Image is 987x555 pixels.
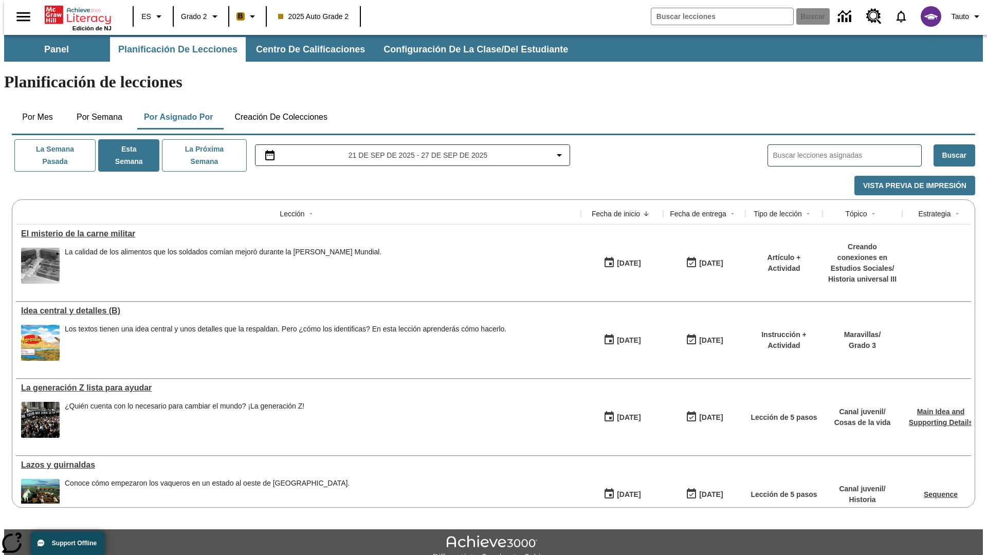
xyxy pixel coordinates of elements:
button: Centro de calificaciones [248,37,373,62]
img: Un grupo de manifestantes protestan frente al Museo Americano de Historia Natural en la ciudad de... [21,402,60,438]
div: Subbarra de navegación [4,35,983,62]
a: Main Idea and Supporting Details [909,408,973,427]
button: Esta semana [98,139,159,172]
div: Fecha de inicio [592,209,640,219]
button: Escoja un nuevo avatar [915,3,947,30]
a: La generación Z lista para ayudar , Lecciones [21,383,576,393]
button: 09/21/25: Primer día en que estuvo disponible la lección [600,485,644,504]
a: Centro de recursos, Se abrirá en una pestaña nueva. [860,3,888,30]
div: Conoce cómo empezaron los vaqueros en un estado al oeste de [GEOGRAPHIC_DATA]. [65,479,350,488]
svg: Collapse Date Range Filter [553,149,565,161]
div: ¿Quién cuenta con lo necesario para cambiar el mundo? ¡La generación Z! [65,402,304,438]
div: ¿Quién cuenta con lo necesario para cambiar el mundo? ¡La generación Z! [65,402,304,411]
button: Buscar [934,144,975,166]
span: Centro de calificaciones [256,44,365,55]
div: Tipo de lección [754,209,802,219]
div: La calidad de los alimentos que los soldados comían mejoró durante la Segunda Guerra Mundial. [65,248,381,284]
p: Cosas de la vida [834,417,891,428]
button: Sort [867,208,880,220]
button: Sort [726,208,739,220]
a: Lazos y guirnaldas, Lecciones [21,460,576,470]
a: Centro de información [832,3,860,31]
div: Los textos tienen una idea central y unos detalles que la respaldan. Pero ¿cómo los identificas? ... [65,325,506,334]
p: La calidad de los alimentos que los soldados comían mejoró durante la [PERSON_NAME] Mundial. [65,248,381,256]
button: Vista previa de impresión [854,176,975,196]
div: [DATE] [699,334,723,347]
button: La próxima semana [162,139,246,172]
div: [DATE] [617,411,641,424]
button: Support Offline [31,531,105,555]
div: Fecha de entrega [670,209,726,219]
div: La generación Z lista para ayudar [21,383,576,393]
div: Idea central y detalles (B) [21,306,576,316]
img: portada de Maravillas de tercer grado: una mariposa vuela sobre un campo y un río, con montañas a... [21,325,60,361]
button: La semana pasada [14,139,96,172]
img: paniolos hawaianos (vaqueros) arreando ganado [21,479,60,515]
span: 21 de sep de 2025 - 27 de sep de 2025 [349,150,487,161]
div: [DATE] [699,411,723,424]
button: Panel [5,37,108,62]
a: El misterio de la carne militar , Lecciones [21,229,576,238]
div: Conoce cómo empezaron los vaqueros en un estado al oeste de Estados Unidos. [65,479,350,515]
span: Tauto [952,11,969,22]
button: Abrir el menú lateral [8,2,39,32]
div: [DATE] [617,334,641,347]
a: Sequence [924,490,958,498]
span: Panel [44,44,69,55]
div: Estrategia [918,209,951,219]
p: Canal juvenil / [834,406,891,417]
button: Configuración de la clase/del estudiante [375,37,576,62]
button: Seleccione el intervalo de fechas opción del menú [260,149,566,161]
button: 09/21/25: Último día en que podrá accederse la lección [682,485,726,504]
button: Sort [305,208,317,220]
span: Configuración de la clase/del estudiante [383,44,568,55]
div: Portada [45,4,112,31]
button: Boost El color de la clase es anaranjado claro. Cambiar el color de la clase. [232,7,263,26]
button: Por mes [12,105,63,129]
button: Lenguaje: ES, Selecciona un idioma [137,7,170,26]
img: avatar image [921,6,941,27]
p: Instrucción + Actividad [751,329,817,351]
button: Creación de colecciones [226,105,336,129]
input: Buscar campo [651,8,793,25]
p: Historia universal III [828,274,897,285]
p: Artículo + Actividad [751,252,817,274]
p: Lección de 5 pasos [751,412,817,423]
p: Lección de 5 pasos [751,489,817,500]
div: Lección [280,209,304,219]
div: Subbarra de navegación [4,37,577,62]
img: Fotografía en blanco y negro que muestra cajas de raciones de comida militares con la etiqueta U.... [21,248,60,284]
button: 09/21/25: Último día en que podrá accederse la lección [682,330,726,350]
p: Historia [839,494,885,505]
button: Sort [640,208,652,220]
span: Edición de NJ [72,25,112,31]
div: [DATE] [699,257,723,270]
p: Canal juvenil / [839,484,885,494]
p: Maravillas / [844,329,881,340]
a: Portada [45,5,112,25]
p: Grado 3 [844,340,881,351]
button: 09/21/25: Último día en que podrá accederse la lección [682,408,726,427]
div: Lazos y guirnaldas [21,460,576,470]
button: 09/21/25: Primer día en que estuvo disponible la lección [600,330,644,350]
p: Creando conexiones en Estudios Sociales / [828,242,897,274]
span: Support Offline [52,540,97,547]
button: 09/21/25: Primer día en que estuvo disponible la lección [600,408,644,427]
button: Por asignado por [136,105,222,129]
div: Los textos tienen una idea central y unos detalles que la respaldan. Pero ¿cómo los identificas? ... [65,325,506,361]
div: [DATE] [699,488,723,501]
button: Planificación de lecciones [110,37,246,62]
button: Sort [802,208,814,220]
a: Idea central y detalles (B), Lecciones [21,306,576,316]
a: Notificaciones [888,3,915,30]
input: Buscar lecciones asignadas [773,148,921,163]
span: ES [141,11,151,22]
div: [DATE] [617,488,641,501]
div: Tópico [845,209,867,219]
div: El misterio de la carne militar [21,229,576,238]
button: 09/21/25: Primer día en que estuvo disponible la lección [600,253,644,273]
span: 2025 Auto Grade 2 [278,11,349,22]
